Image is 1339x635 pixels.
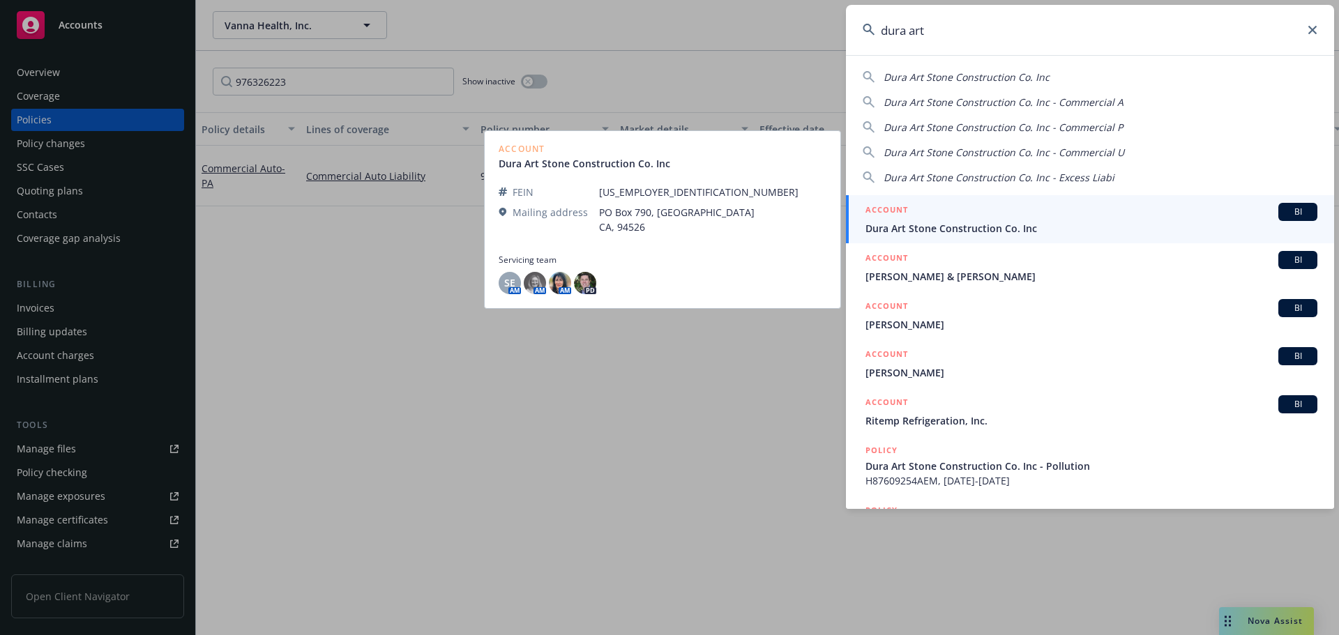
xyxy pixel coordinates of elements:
a: ACCOUNTBI[PERSON_NAME] [846,291,1334,339]
span: BI [1284,350,1312,362]
a: ACCOUNTBIRitemp Refrigeration, Inc. [846,388,1334,436]
h5: POLICY [865,443,898,457]
span: [PERSON_NAME] & [PERSON_NAME] [865,269,1317,284]
span: BI [1284,206,1312,218]
span: BI [1284,398,1312,411]
span: BI [1284,302,1312,314]
input: Search... [846,5,1334,55]
a: ACCOUNTBI[PERSON_NAME] [846,339,1334,388]
span: [PERSON_NAME] [865,317,1317,332]
h5: ACCOUNT [865,347,908,364]
span: Dura Art Stone Construction Co. Inc [884,70,1050,84]
a: ACCOUNTBI[PERSON_NAME] & [PERSON_NAME] [846,243,1334,291]
span: Ritemp Refrigeration, Inc. [865,413,1317,428]
span: [PERSON_NAME] [865,365,1317,380]
h5: ACCOUNT [865,395,908,412]
span: Dura Art Stone Construction Co. Inc - Commercial U [884,146,1124,159]
a: ACCOUNTBIDura Art Stone Construction Co. Inc [846,195,1334,243]
a: POLICY [846,496,1334,556]
span: Dura Art Stone Construction Co. Inc - Excess Liabi [884,171,1114,184]
h5: POLICY [865,503,898,517]
span: Dura Art Stone Construction Co. Inc - Pollution [865,459,1317,473]
h5: ACCOUNT [865,251,908,268]
span: BI [1284,254,1312,266]
span: Dura Art Stone Construction Co. Inc [865,221,1317,236]
h5: ACCOUNT [865,299,908,316]
h5: ACCOUNT [865,203,908,220]
span: Dura Art Stone Construction Co. Inc - Commercial A [884,95,1124,109]
span: H87609254AEM, [DATE]-[DATE] [865,473,1317,488]
span: Dura Art Stone Construction Co. Inc - Commercial P [884,121,1123,134]
a: POLICYDura Art Stone Construction Co. Inc - PollutionH87609254AEM, [DATE]-[DATE] [846,436,1334,496]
